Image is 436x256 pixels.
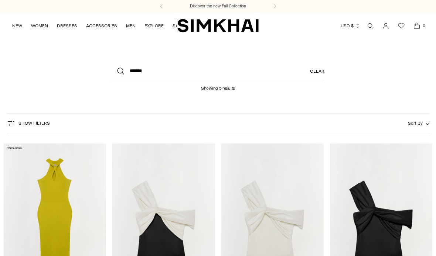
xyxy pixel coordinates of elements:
button: Sort By [408,119,429,127]
a: DRESSES [57,18,77,34]
a: EXPLORE [144,18,164,34]
a: Discover the new Fall Collection [190,3,246,9]
span: Show Filters [18,121,50,126]
a: SIMKHAI [177,18,259,33]
a: Open search modal [363,18,378,33]
a: Go to the account page [378,18,393,33]
a: MEN [126,18,136,34]
span: 0 [420,22,427,29]
a: Clear [310,62,324,80]
button: Show Filters [7,117,50,129]
button: USD $ [341,18,360,34]
a: NEW [12,18,22,34]
a: WOMEN [31,18,48,34]
a: ACCESSORIES [86,18,117,34]
a: Open cart modal [409,18,424,33]
a: Wishlist [394,18,409,33]
span: Sort By [408,121,423,126]
a: SALE [173,18,184,34]
h1: Showing 5 results [201,80,235,91]
button: Search [112,62,130,80]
